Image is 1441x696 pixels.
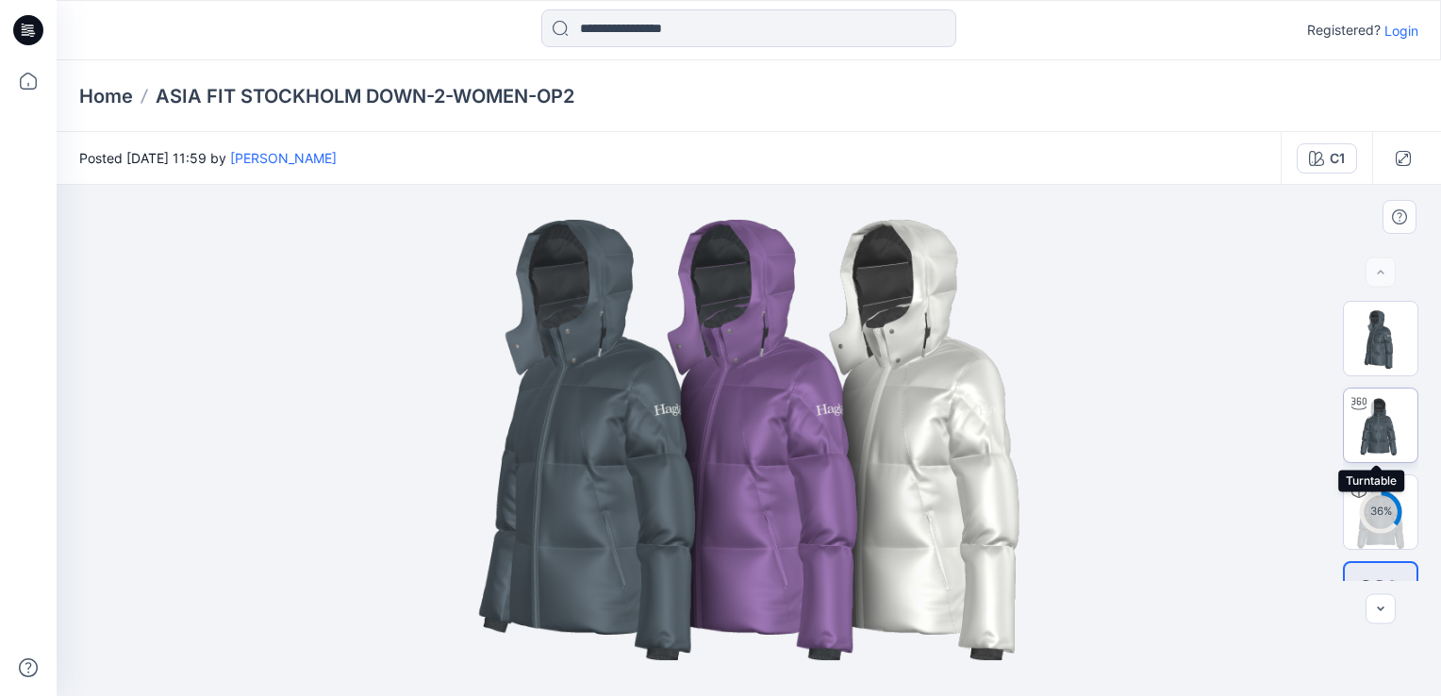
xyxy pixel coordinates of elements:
p: Registered? [1307,19,1381,41]
img: All colorways [1345,577,1416,621]
a: [PERSON_NAME] [230,150,337,166]
div: 36 % [1358,504,1403,520]
div: C1 [1330,148,1345,169]
p: Login [1384,21,1418,41]
button: C1 [1297,143,1357,174]
img: eyJhbGciOiJIUzI1NiIsImtpZCI6IjAiLCJzbHQiOiJzZXMiLCJ0eXAiOiJKV1QifQ.eyJkYXRhIjp7InR5cGUiOiJzdG9yYW... [323,185,1175,696]
span: Posted [DATE] 11:59 by [79,148,337,168]
img: ASIA FIT STOCKHOLM DOWN-2-WOMEN-OP2 C1 [1344,475,1417,549]
img: Thumbnail [1344,302,1417,375]
p: ASIA FIT STOCKHOLM DOWN-2-WOMEN-OP2 [156,83,574,109]
img: Turntable [1344,389,1417,462]
a: Home [79,83,133,109]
